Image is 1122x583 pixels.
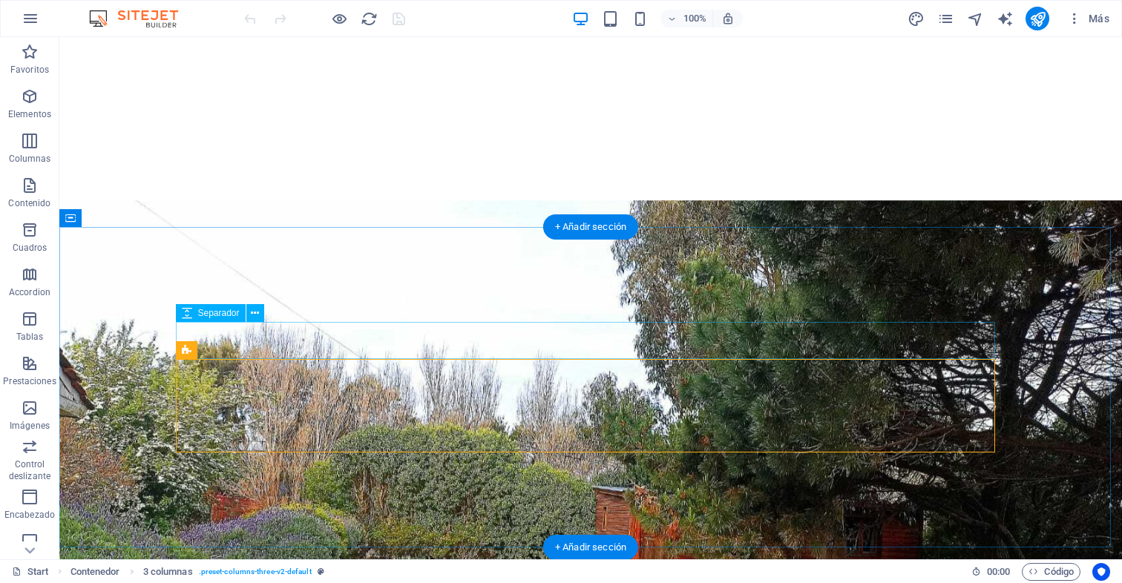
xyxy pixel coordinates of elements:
[997,10,1014,27] i: AI Writer
[1026,7,1049,30] button: publish
[971,563,1011,581] h6: Tiempo de la sesión
[936,10,954,27] button: pages
[361,10,378,27] i: Volver a cargar página
[3,375,56,387] p: Prestaciones
[543,535,638,560] div: + Añadir sección
[10,420,50,432] p: Imágenes
[660,10,713,27] button: 100%
[721,12,735,25] i: Al redimensionar, ajustar el nivel de zoom automáticamente para ajustarse al dispositivo elegido.
[966,10,984,27] button: navigator
[70,563,120,581] span: Haz clic para seleccionar y doble clic para editar
[360,10,378,27] button: reload
[85,10,197,27] img: Editor Logo
[13,242,47,254] p: Cuadros
[70,563,324,581] nav: breadcrumb
[907,10,925,27] button: design
[1022,563,1080,581] button: Código
[908,10,925,27] i: Diseño (Ctrl+Alt+Y)
[996,10,1014,27] button: text_generator
[937,10,954,27] i: Páginas (Ctrl+Alt+S)
[1029,10,1046,27] i: Publicar
[8,197,50,209] p: Contenido
[4,509,55,521] p: Encabezado
[1067,11,1109,26] span: Más
[543,214,638,240] div: + Añadir sección
[330,10,348,27] button: Haz clic para salir del modo de previsualización y seguir editando
[199,563,312,581] span: . preset-columns-three-v2-default
[997,566,1000,577] span: :
[318,567,324,576] i: Este elemento es un preajuste personalizable
[1092,563,1110,581] button: Usercentrics
[987,563,1010,581] span: 00 00
[143,563,193,581] span: Haz clic para seleccionar y doble clic para editar
[9,153,51,165] p: Columnas
[16,331,44,343] p: Tablas
[12,563,49,581] a: Haz clic para cancelar la selección y doble clic para abrir páginas
[683,10,706,27] h6: 100%
[967,10,984,27] i: Navegador
[8,108,51,120] p: Elementos
[198,309,240,317] span: Separador
[1061,7,1115,30] button: Más
[1028,563,1074,581] span: Código
[9,286,50,298] p: Accordion
[10,64,49,76] p: Favoritos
